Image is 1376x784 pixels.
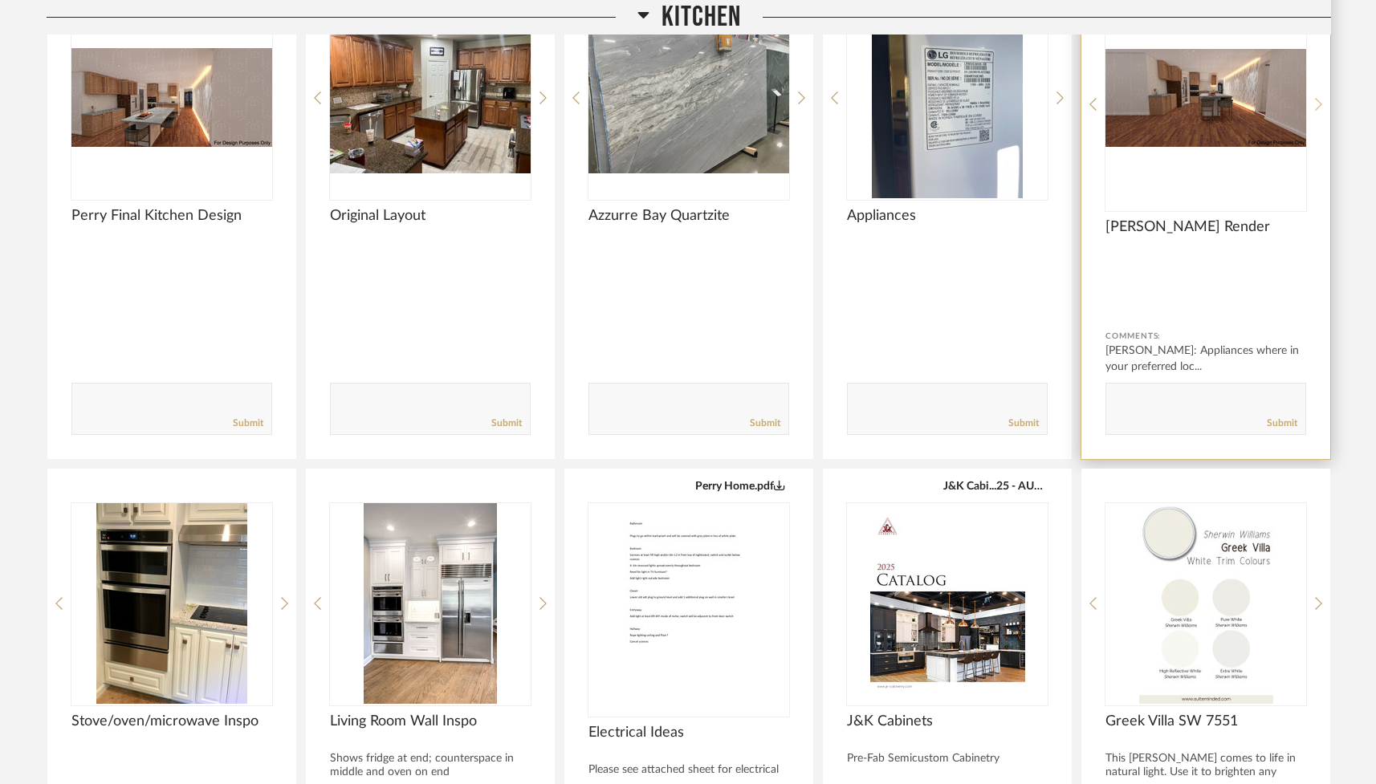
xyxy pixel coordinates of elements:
[943,479,1044,492] button: J&K Cabi...25 - AUG.pdf
[847,713,1048,730] span: J&K Cabinets
[847,503,1048,704] img: undefined
[71,207,272,225] span: Perry Final Kitchen Design
[71,503,272,704] img: undefined
[330,752,531,779] div: Shows fridge at end; counterspace in middle and oven on end
[588,503,789,704] div: 0
[71,713,272,730] span: Stove/oven/microwave Inspo
[1105,218,1306,236] span: [PERSON_NAME] Render
[491,416,522,430] a: Submit
[330,713,531,730] span: Living Room Wall Inspo
[750,416,780,430] a: Submit
[1105,503,1306,704] img: undefined
[847,752,1048,766] div: Pre-Fab Semicustom Cabinetry
[588,763,789,777] div: Please see attached sheet for electrical
[330,503,531,704] img: undefined
[1105,713,1306,730] span: Greek Villa SW 7551
[847,207,1048,225] span: Appliances
[233,416,263,430] a: Submit
[1008,416,1039,430] a: Submit
[588,207,789,225] span: Azzurre Bay Quartzite
[1105,343,1306,375] div: [PERSON_NAME]: Appliances where in your preferred loc...
[1267,416,1297,430] a: Submit
[588,503,789,704] img: undefined
[1105,328,1306,344] div: Comments:
[695,479,785,492] button: Perry Home.pdf
[330,207,531,225] span: Original Layout
[588,724,789,741] span: Electrical Ideas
